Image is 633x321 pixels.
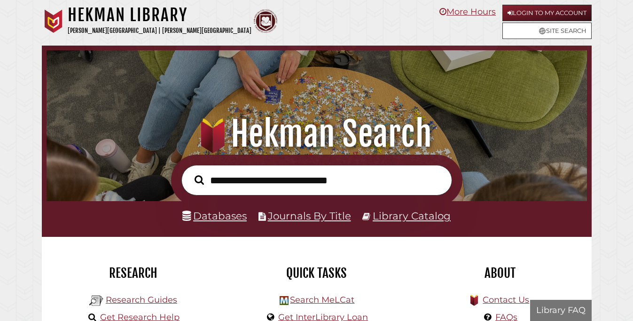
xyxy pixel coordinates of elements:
h1: Hekman Library [68,5,251,25]
a: Contact Us [483,295,529,305]
button: Search [190,172,209,187]
a: Databases [182,210,247,222]
a: Site Search [502,23,592,39]
a: Search MeLCat [290,295,354,305]
a: Research Guides [106,295,177,305]
img: Calvin Theological Seminary [254,9,277,33]
img: Hekman Library Logo [280,296,289,305]
p: [PERSON_NAME][GEOGRAPHIC_DATA] | [PERSON_NAME][GEOGRAPHIC_DATA] [68,25,251,36]
img: Calvin University [42,9,65,33]
a: Login to My Account [502,5,592,21]
img: Hekman Library Logo [89,294,103,308]
i: Search [195,175,204,185]
h2: About [415,265,585,281]
h1: Hekman Search [56,113,578,155]
a: More Hours [439,7,496,17]
h2: Research [49,265,218,281]
h2: Quick Tasks [232,265,401,281]
a: Library Catalog [373,210,451,222]
a: Journals By Title [268,210,351,222]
